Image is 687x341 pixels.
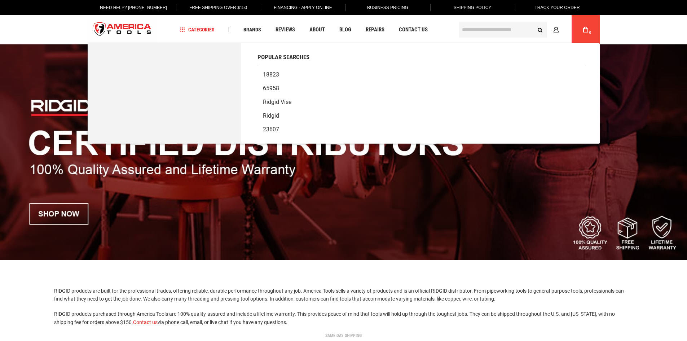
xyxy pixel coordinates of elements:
[54,287,633,303] p: RIDGID products are built for the professional trades, offering reliable, durable performance thr...
[533,23,547,36] button: Search
[54,310,633,326] p: RIDGID products purchased through America Tools are 100% quality-assured and include a lifetime w...
[88,16,158,43] img: America Tools
[257,95,583,109] a: Ridgid vise
[366,27,384,32] span: Repairs
[88,16,158,43] a: store logo
[276,27,295,32] span: Reviews
[257,109,583,123] a: Ridgid
[133,319,158,325] a: Contact us
[272,25,298,35] a: Reviews
[396,25,431,35] a: Contact Us
[86,333,602,338] div: SAME DAY SHIPPING
[180,27,215,32] span: Categories
[177,25,218,35] a: Categories
[362,25,388,35] a: Repairs
[257,54,309,60] span: Popular Searches
[336,25,354,35] a: Blog
[243,27,261,32] span: Brands
[257,68,583,82] a: 18823
[240,25,264,35] a: Brands
[257,123,583,136] a: 23607
[589,31,591,35] span: 0
[257,82,583,95] a: 65958
[339,27,351,32] span: Blog
[309,27,325,32] span: About
[399,27,428,32] span: Contact Us
[454,5,492,10] span: Shipping Policy
[579,15,593,44] a: 0
[306,25,328,35] a: About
